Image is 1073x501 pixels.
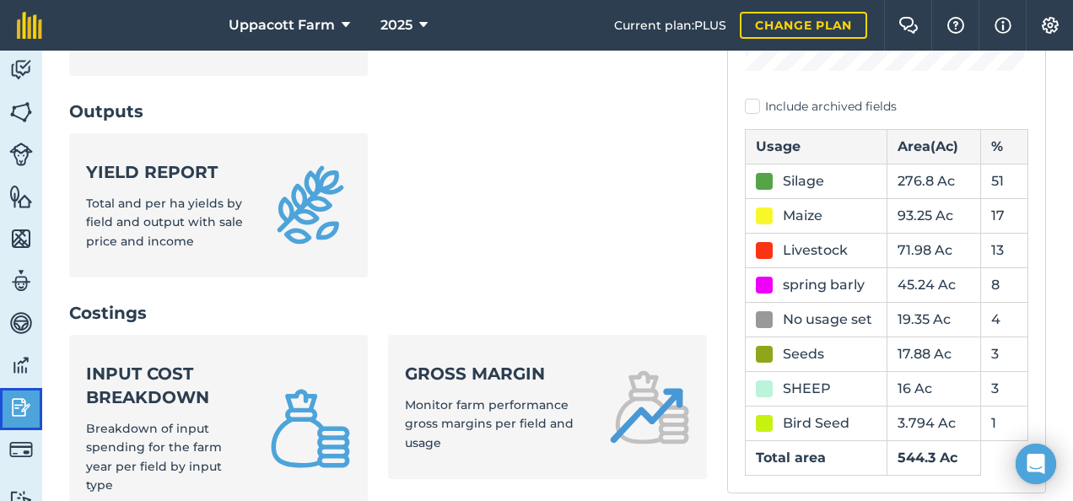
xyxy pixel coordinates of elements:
[887,406,981,440] td: 3.794 Ac
[388,335,707,479] a: Gross marginMonitor farm performance gross margins per field and usage
[9,310,33,336] img: svg+xml;base64,PD94bWwgdmVyc2lvbj0iMS4wIiBlbmNvZGluZz0idXRmLTgiPz4KPCEtLSBHZW5lcmF0b3I6IEFkb2JlIE...
[783,171,824,191] div: Silage
[981,267,1028,302] td: 8
[69,133,368,277] a: Yield reportTotal and per ha yields by field and output with sale price and income
[9,226,33,251] img: svg+xml;base64,PHN2ZyB4bWxucz0iaHR0cDovL3d3dy53My5vcmcvMjAwMC9zdmciIHdpZHRoPSI1NiIgaGVpZ2h0PSI2MC...
[9,353,33,378] img: svg+xml;base64,PD94bWwgdmVyc2lvbj0iMS4wIiBlbmNvZGluZz0idXRmLTgiPz4KPCEtLSBHZW5lcmF0b3I6IEFkb2JlIE...
[981,302,1028,337] td: 4
[981,198,1028,233] td: 17
[9,100,33,125] img: svg+xml;base64,PHN2ZyB4bWxucz0iaHR0cDovL3d3dy53My5vcmcvMjAwMC9zdmciIHdpZHRoPSI1NiIgaGVpZ2h0PSI2MC...
[9,57,33,83] img: svg+xml;base64,PD94bWwgdmVyc2lvbj0iMS4wIiBlbmNvZGluZz0idXRmLTgiPz4KPCEtLSBHZW5lcmF0b3I6IEFkb2JlIE...
[756,450,826,466] strong: Total area
[981,129,1028,164] th: %
[69,301,707,325] h2: Costings
[981,406,1028,440] td: 1
[9,268,33,294] img: svg+xml;base64,PD94bWwgdmVyc2lvbj0iMS4wIiBlbmNvZGluZz0idXRmLTgiPz4KPCEtLSBHZW5lcmF0b3I6IEFkb2JlIE...
[270,164,351,245] img: Yield report
[887,371,981,406] td: 16 Ac
[898,450,957,466] strong: 544.3 Ac
[609,367,690,448] img: Gross margin
[783,310,872,330] div: No usage set
[86,421,222,493] span: Breakdown of input spending for the farm year per field by input type
[1016,444,1056,484] div: Open Intercom Messenger
[887,164,981,198] td: 276.8 Ac
[740,12,867,39] a: Change plan
[981,337,1028,371] td: 3
[981,371,1028,406] td: 3
[270,388,351,469] img: Input cost breakdown
[405,362,589,385] strong: Gross margin
[887,129,981,164] th: Area ( Ac )
[783,275,865,295] div: spring barly
[783,240,848,261] div: Livestock
[86,160,250,184] strong: Yield report
[9,184,33,209] img: svg+xml;base64,PHN2ZyB4bWxucz0iaHR0cDovL3d3dy53My5vcmcvMjAwMC9zdmciIHdpZHRoPSI1NiIgaGVpZ2h0PSI2MC...
[746,129,887,164] th: Usage
[981,233,1028,267] td: 13
[9,438,33,461] img: svg+xml;base64,PD94bWwgdmVyc2lvbj0iMS4wIiBlbmNvZGluZz0idXRmLTgiPz4KPCEtLSBHZW5lcmF0b3I6IEFkb2JlIE...
[783,413,849,434] div: Bird Seed
[86,362,250,409] strong: Input cost breakdown
[887,267,981,302] td: 45.24 Ac
[898,17,919,34] img: Two speech bubbles overlapping with the left bubble in the forefront
[946,17,966,34] img: A question mark icon
[887,302,981,337] td: 19.35 Ac
[887,198,981,233] td: 93.25 Ac
[9,143,33,166] img: svg+xml;base64,PD94bWwgdmVyc2lvbj0iMS4wIiBlbmNvZGluZz0idXRmLTgiPz4KPCEtLSBHZW5lcmF0b3I6IEFkb2JlIE...
[69,100,707,123] h2: Outputs
[405,397,574,450] span: Monitor farm performance gross margins per field and usage
[229,15,335,35] span: Uppacott Farm
[783,379,831,399] div: SHEEP
[995,15,1011,35] img: svg+xml;base64,PHN2ZyB4bWxucz0iaHR0cDovL3d3dy53My5vcmcvMjAwMC9zdmciIHdpZHRoPSIxNyIgaGVpZ2h0PSIxNy...
[17,12,42,39] img: fieldmargin Logo
[745,98,1028,116] label: Include archived fields
[887,233,981,267] td: 71.98 Ac
[887,337,981,371] td: 17.88 Ac
[9,395,33,420] img: svg+xml;base64,PD94bWwgdmVyc2lvbj0iMS4wIiBlbmNvZGluZz0idXRmLTgiPz4KPCEtLSBHZW5lcmF0b3I6IEFkb2JlIE...
[1040,17,1060,34] img: A cog icon
[614,16,726,35] span: Current plan : PLUS
[783,344,824,364] div: Seeds
[380,15,412,35] span: 2025
[86,196,243,249] span: Total and per ha yields by field and output with sale price and income
[981,164,1028,198] td: 51
[783,206,822,226] div: Maize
